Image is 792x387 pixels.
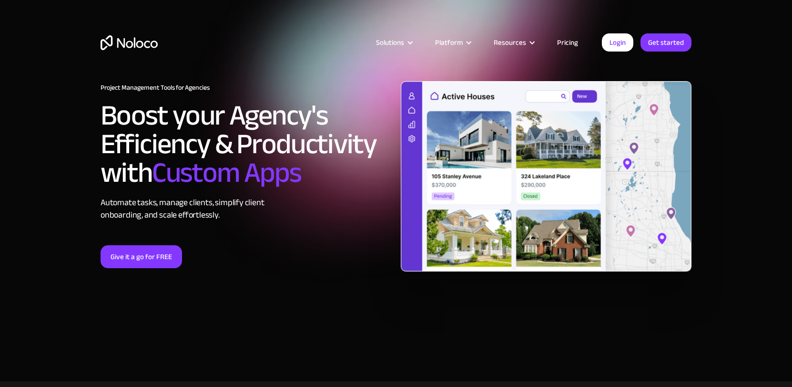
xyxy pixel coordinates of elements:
a: Pricing [545,36,590,49]
a: Get started [640,33,691,52]
div: Platform [435,36,463,49]
div: Automate tasks, manage clients, simplify client onboarding, and scale effortlessly. [101,197,391,221]
a: Login [602,33,633,52]
div: Platform [423,36,482,49]
a: Give it a go for FREE [101,245,182,268]
div: Solutions [364,36,423,49]
div: Resources [494,36,526,49]
a: home [101,35,158,50]
span: Custom Apps [152,146,302,199]
div: Resources [482,36,545,49]
h2: Boost your Agency's Efficiency & Productivity with [101,101,391,187]
div: Solutions [376,36,404,49]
